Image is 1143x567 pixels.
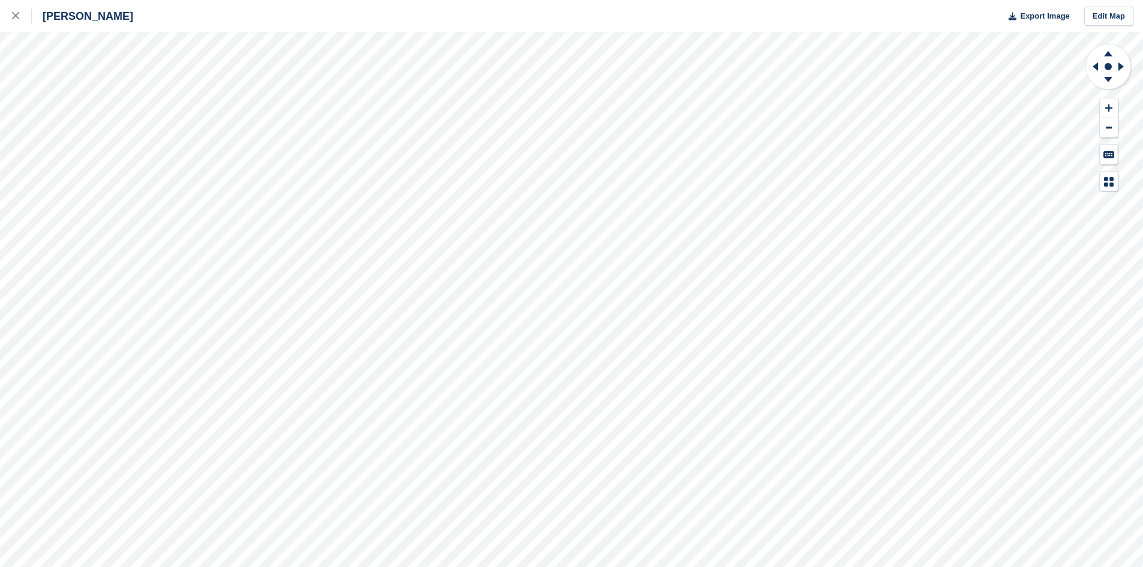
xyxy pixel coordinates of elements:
a: Edit Map [1084,7,1133,26]
button: Zoom In [1100,98,1118,118]
button: Map Legend [1100,172,1118,191]
button: Zoom Out [1100,118,1118,138]
button: Keyboard Shortcuts [1100,145,1118,164]
span: Export Image [1020,10,1069,22]
div: [PERSON_NAME] [32,9,133,23]
button: Export Image [1001,7,1070,26]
